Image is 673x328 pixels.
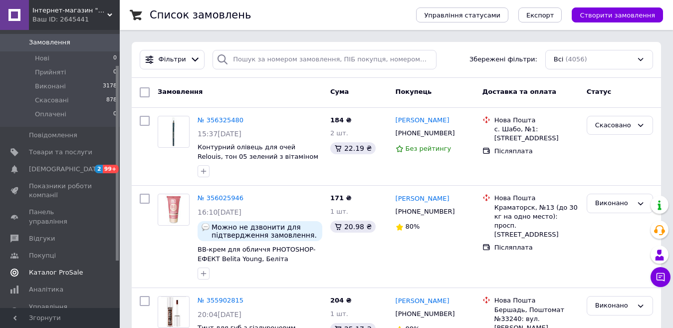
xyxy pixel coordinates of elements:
[198,208,241,216] span: 16:10[DATE]
[565,55,587,63] span: (4056)
[198,116,243,124] a: № 356325480
[330,310,348,318] span: 1 шт.
[562,11,663,18] a: Створити замовлення
[29,208,92,226] span: Панель управління
[572,7,663,22] button: Створити замовлення
[32,15,120,24] div: Ваш ID: 2645441
[213,50,436,69] input: Пошук за номером замовлення, ПІБ покупця, номером телефону, Email, номером накладної
[518,7,562,22] button: Експорт
[29,148,92,157] span: Товари та послуги
[494,243,579,252] div: Післяплата
[212,223,318,239] span: Можно не дзвонити для підтвердження замовлення.
[158,194,190,226] a: Фото товару
[198,130,241,138] span: 15:37[DATE]
[394,127,457,140] div: [PHONE_NUMBER]
[29,234,55,243] span: Відгуки
[396,88,432,95] span: Покупець
[35,110,66,119] span: Оплачені
[198,311,241,319] span: 20:04[DATE]
[494,116,579,125] div: Нова Пошта
[330,221,376,233] div: 20.98 ₴
[580,11,655,19] span: Створити замовлення
[158,296,190,328] a: Фото товару
[394,308,457,321] div: [PHONE_NUMBER]
[330,142,376,154] div: 22.19 ₴
[416,7,508,22] button: Управління статусами
[164,116,183,147] img: Фото товару
[29,251,56,260] span: Покупці
[202,223,210,231] img: :speech_balloon:
[330,208,348,215] span: 1 шт.
[35,82,66,91] span: Виконані
[651,267,671,287] button: Чат з покупцем
[35,68,66,77] span: Прийняті
[95,165,103,173] span: 2
[198,143,318,169] a: Контурний олівець для очей Relouis, тон 05 зелений з вітаміном [PERSON_NAME]
[113,110,117,119] span: 0
[106,96,117,105] span: 878
[494,147,579,156] div: Післяплата
[406,223,420,230] span: 80%
[424,11,500,19] span: Управління статусами
[29,268,83,277] span: Каталог ProSale
[159,55,186,64] span: Фільтри
[113,54,117,63] span: 0
[29,303,92,321] span: Управління сайтом
[554,55,564,64] span: Всі
[35,96,69,105] span: Скасовані
[595,301,633,311] div: Виконано
[198,297,243,304] a: № 355902815
[587,88,612,95] span: Статус
[158,116,190,148] a: Фото товару
[330,88,349,95] span: Cума
[595,198,633,209] div: Виконано
[469,55,537,64] span: Збережені фільтри:
[32,6,107,15] span: Інтернет-магазин "beautyland"
[396,297,449,306] a: [PERSON_NAME]
[526,11,554,19] span: Експорт
[494,203,579,240] div: Краматорск, №13 (до 30 кг на одно место): просп. [STREET_ADDRESS]
[406,145,451,152] span: Без рейтингу
[330,129,348,137] span: 2 шт.
[113,68,117,77] span: 0
[494,296,579,305] div: Нова Пошта
[198,194,243,202] a: № 356025946
[396,116,449,125] a: [PERSON_NAME]
[198,246,315,263] a: ВВ-крем для обличчя PHOTOSHOP-ЕФЕКТ Belita Young, Беліта
[150,9,251,21] h1: Список замовлень
[35,54,49,63] span: Нові
[29,165,103,174] span: [DEMOGRAPHIC_DATA]
[158,88,203,95] span: Замовлення
[163,194,184,225] img: Фото товару
[494,125,579,143] div: с. Шабо, №1: [STREET_ADDRESS]
[330,116,352,124] span: 184 ₴
[482,88,556,95] span: Доставка та оплата
[494,194,579,203] div: Нова Пошта
[29,38,70,47] span: Замовлення
[330,297,352,304] span: 204 ₴
[330,194,352,202] span: 171 ₴
[103,82,117,91] span: 3178
[29,182,92,200] span: Показники роботи компанії
[161,297,186,328] img: Фото товару
[595,120,633,131] div: Скасовано
[29,131,77,140] span: Повідомлення
[103,165,119,173] span: 99+
[29,285,63,294] span: Аналітика
[394,205,457,218] div: [PHONE_NUMBER]
[396,194,449,204] a: [PERSON_NAME]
